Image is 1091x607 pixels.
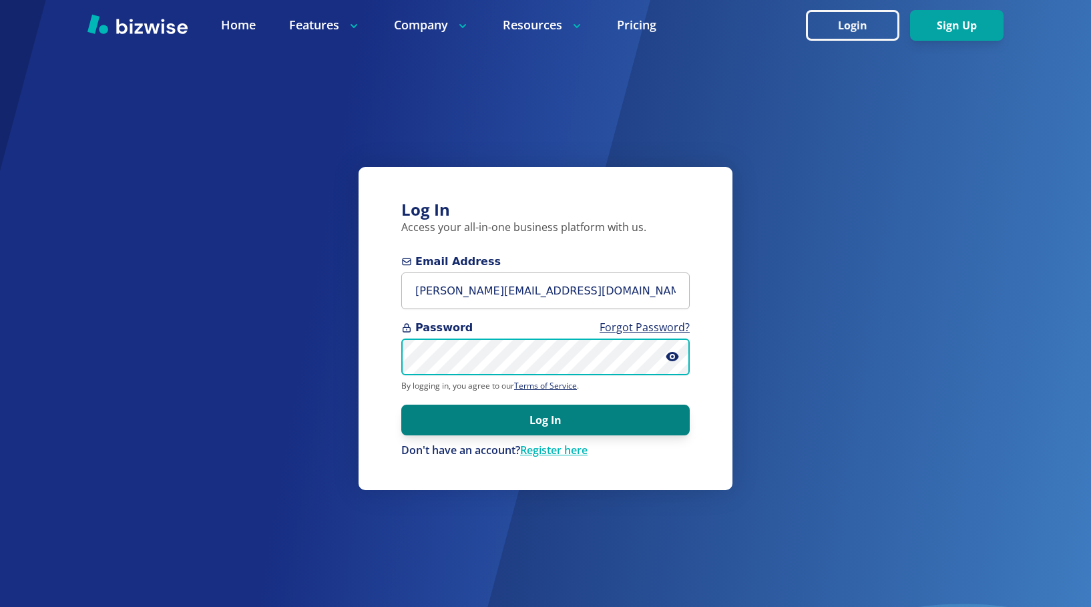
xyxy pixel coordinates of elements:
[289,17,361,33] p: Features
[401,381,690,391] p: By logging in, you agree to our .
[600,320,690,335] a: Forgot Password?
[401,320,690,336] span: Password
[401,254,690,270] span: Email Address
[401,405,690,435] button: Log In
[910,19,1004,32] a: Sign Up
[87,14,188,34] img: Bizwise Logo
[401,220,690,235] p: Access your all-in-one business platform with us.
[401,272,690,309] input: you@example.com
[520,443,588,457] a: Register here
[806,10,899,41] button: Login
[401,443,690,458] p: Don't have an account?
[221,17,256,33] a: Home
[401,199,690,221] h3: Log In
[910,10,1004,41] button: Sign Up
[503,17,584,33] p: Resources
[401,443,690,458] div: Don't have an account?Register here
[514,380,577,391] a: Terms of Service
[806,19,910,32] a: Login
[617,17,656,33] a: Pricing
[394,17,469,33] p: Company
